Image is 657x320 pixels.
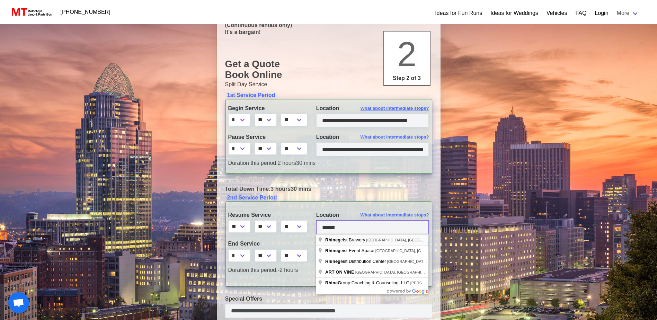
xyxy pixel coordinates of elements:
label: Resume Service [228,211,306,219]
span: roup Coaching & Counseling, LLC [325,280,410,285]
label: Location [316,211,429,219]
div: 3 hours [220,185,437,193]
span: Location [316,134,339,140]
p: It's a bargain! [225,29,432,35]
span: 2 [397,35,417,73]
a: FAQ [575,9,586,17]
span: [GEOGRAPHIC_DATA], [GEOGRAPHIC_DATA], [GEOGRAPHIC_DATA], [GEOGRAPHIC_DATA] [387,259,552,264]
span: [GEOGRAPHIC_DATA], [GEOGRAPHIC_DATA], [GEOGRAPHIC_DATA], [GEOGRAPHIC_DATA] [375,249,540,253]
span: RhineG [325,280,341,285]
span: Rhineg [325,248,340,253]
span: What about intermediate stops? [361,105,429,112]
label: End Service [228,240,306,248]
span: [GEOGRAPHIC_DATA], [GEOGRAPHIC_DATA], [GEOGRAPHIC_DATA], [GEOGRAPHIC_DATA] [355,270,520,274]
p: (Continuous rentals only) [225,22,432,28]
p: Step 2 of 3 [387,74,427,82]
p: Split Day Service [225,80,432,89]
span: What about intermediate stops? [361,134,429,141]
a: More [613,6,643,20]
span: eist Brewery [325,237,366,242]
a: [PHONE_NUMBER] [56,5,115,19]
span: Duration this period: [228,267,278,273]
span: 30 mins [291,186,311,192]
a: Vehicles [547,9,567,17]
label: Begin Service [228,104,306,113]
span: 30 mins [296,160,316,166]
h1: Get a Quote Book Online [225,59,432,80]
span: Total Down Time: [225,186,271,192]
a: Login [595,9,608,17]
span: Rhineg [325,259,340,264]
span: [PERSON_NAME][GEOGRAPHIC_DATA], [GEOGRAPHIC_DATA] [410,281,523,285]
span: Location [316,105,339,111]
span: ART ON VINE [325,269,354,275]
label: Pause Service [228,133,306,141]
span: What about intermediate stops? [361,212,429,219]
a: Ideas for Fun Runs [435,9,482,17]
div: Open chat [8,292,29,313]
div: 2 hours [223,159,434,167]
label: Special Offers [225,295,432,303]
a: Ideas for Weddings [490,9,538,17]
img: MotorToys Logo [10,7,52,17]
span: Duration this period: [228,160,278,166]
span: [GEOGRAPHIC_DATA], [GEOGRAPHIC_DATA], [GEOGRAPHIC_DATA], [GEOGRAPHIC_DATA] [366,238,531,242]
span: Rhineg [325,237,340,242]
span: eist Event Space [325,248,375,253]
div: -2 hours [223,266,311,274]
span: eist Distribution Center [325,259,387,264]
